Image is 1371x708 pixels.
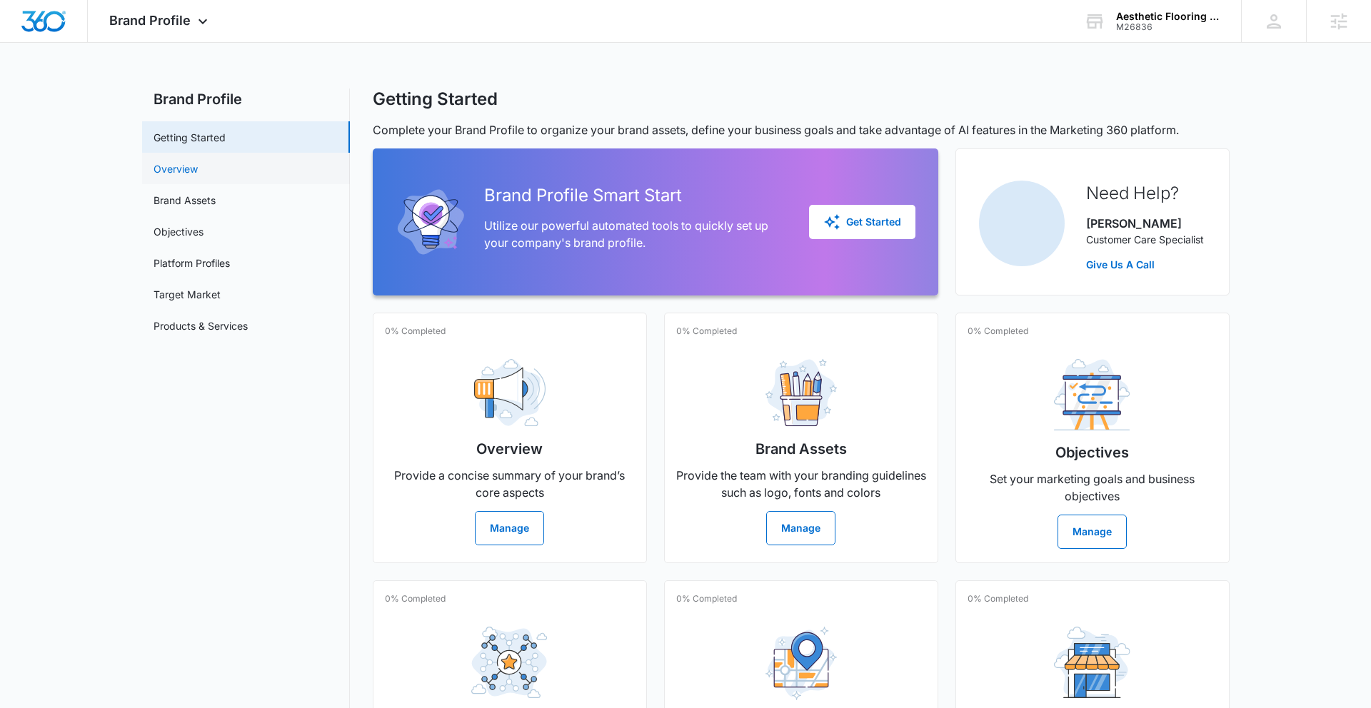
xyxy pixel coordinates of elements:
p: Provide the team with your branding guidelines such as logo, fonts and colors [676,467,926,501]
a: 0% CompletedObjectivesSet your marketing goals and business objectivesManage [955,313,1230,563]
p: 0% Completed [968,592,1028,605]
p: 0% Completed [676,592,737,605]
h2: Brand Assets [755,438,847,460]
p: 0% Completed [385,592,446,605]
p: 0% Completed [676,325,737,338]
a: Objectives [154,224,204,239]
div: account name [1116,11,1220,22]
div: account id [1116,22,1220,32]
h2: Objectives [1055,442,1129,463]
a: 0% CompletedOverviewProvide a concise summary of your brand’s core aspectsManage [373,313,647,563]
p: Set your marketing goals and business objectives [968,470,1217,505]
a: Products & Services [154,318,248,333]
p: Utilize our powerful automated tools to quickly set up your company's brand profile. [484,217,786,251]
h1: Getting Started [373,88,498,110]
button: Manage [475,511,544,545]
a: 0% CompletedBrand AssetsProvide the team with your branding guidelines such as logo, fonts and co... [664,313,938,563]
button: Get Started [809,205,915,239]
p: Complete your Brand Profile to organize your brand assets, define your business goals and take ad... [373,121,1230,138]
div: Get Started [823,213,901,231]
a: Overview [154,161,198,176]
p: 0% Completed [968,325,1028,338]
a: Give Us A Call [1086,257,1204,272]
img: Austin Hunt [979,181,1065,266]
a: Brand Assets [154,193,216,208]
h2: Brand Profile Smart Start [484,183,786,208]
p: 0% Completed [385,325,446,338]
p: Provide a concise summary of your brand’s core aspects [385,467,635,501]
h2: Overview [476,438,543,460]
h2: Need Help? [1086,181,1204,206]
a: Platform Profiles [154,256,230,270]
button: Manage [766,511,835,545]
a: Target Market [154,287,221,302]
h2: Brand Profile [142,88,350,110]
p: Customer Care Specialist [1086,232,1204,247]
span: Brand Profile [109,13,191,28]
button: Manage [1058,515,1127,549]
p: [PERSON_NAME] [1086,215,1204,232]
a: Getting Started [154,130,226,145]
